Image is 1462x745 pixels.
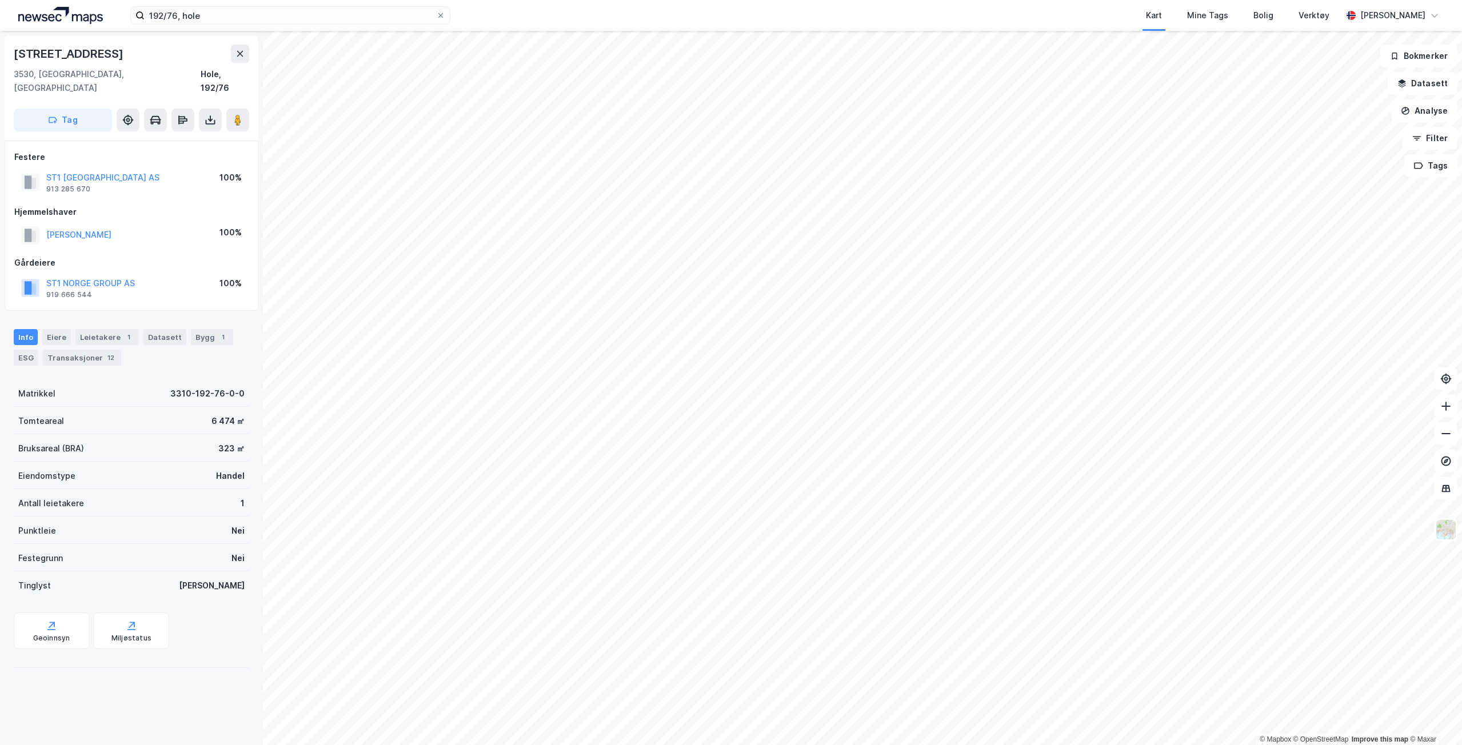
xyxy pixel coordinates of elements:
[1404,154,1457,177] button: Tags
[75,329,139,345] div: Leietakere
[143,329,186,345] div: Datasett
[43,350,121,366] div: Transaksjoner
[14,150,249,164] div: Festere
[1405,690,1462,745] iframe: Chat Widget
[1388,72,1457,95] button: Datasett
[216,469,245,483] div: Handel
[18,414,64,428] div: Tomteareal
[179,579,245,592] div: [PERSON_NAME]
[46,290,92,299] div: 919 666 544
[1293,735,1349,743] a: OpenStreetMap
[1352,735,1408,743] a: Improve this map
[145,7,436,24] input: Søk på adresse, matrikkel, gårdeiere, leietakere eller personer
[111,634,151,643] div: Miljøstatus
[18,579,51,592] div: Tinglyst
[14,350,38,366] div: ESG
[18,524,56,538] div: Punktleie
[231,524,245,538] div: Nei
[1260,735,1291,743] a: Mapbox
[201,67,249,95] div: Hole, 192/76
[1380,45,1457,67] button: Bokmerker
[33,634,70,643] div: Geoinnsyn
[1360,9,1425,22] div: [PERSON_NAME]
[1187,9,1228,22] div: Mine Tags
[18,469,75,483] div: Eiendomstype
[18,551,63,565] div: Festegrunn
[14,205,249,219] div: Hjemmelshaver
[1435,519,1457,540] img: Z
[211,414,245,428] div: 6 474 ㎡
[231,551,245,565] div: Nei
[105,352,117,363] div: 12
[14,256,249,270] div: Gårdeiere
[18,442,84,455] div: Bruksareal (BRA)
[46,185,90,194] div: 913 285 670
[123,331,134,343] div: 1
[1391,99,1457,122] button: Analyse
[1405,690,1462,745] div: Kontrollprogram for chat
[14,329,38,345] div: Info
[170,387,245,400] div: 3310-192-76-0-0
[217,331,229,343] div: 1
[1253,9,1273,22] div: Bolig
[191,329,233,345] div: Bygg
[1403,127,1457,150] button: Filter
[14,67,201,95] div: 3530, [GEOGRAPHIC_DATA], [GEOGRAPHIC_DATA]
[219,226,242,239] div: 100%
[14,109,112,131] button: Tag
[14,45,126,63] div: [STREET_ADDRESS]
[218,442,245,455] div: 323 ㎡
[241,496,245,510] div: 1
[219,171,242,185] div: 100%
[18,7,103,24] img: logo.a4113a55bc3d86da70a041830d287a7e.svg
[1299,9,1329,22] div: Verktøy
[219,277,242,290] div: 100%
[1146,9,1162,22] div: Kart
[42,329,71,345] div: Eiere
[18,496,84,510] div: Antall leietakere
[18,387,55,400] div: Matrikkel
